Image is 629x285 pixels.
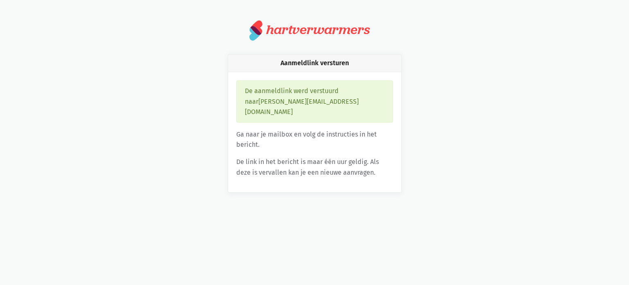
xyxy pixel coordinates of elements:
[236,157,393,178] p: De link in het bericht is maar één uur geldig. Als deze is vervallen kan je een nieuwe aanvragen.
[228,55,401,72] div: Aanmeldlink versturen
[236,80,393,123] div: De aanmeldlink werd verstuurd naar [PERSON_NAME][EMAIL_ADDRESS][DOMAIN_NAME]
[236,129,393,150] p: Ga naar je mailbox en volg de instructies in het bericht.
[249,20,380,41] a: hartverwarmers
[249,20,263,41] img: logo.svg
[266,22,370,37] div: hartverwarmers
